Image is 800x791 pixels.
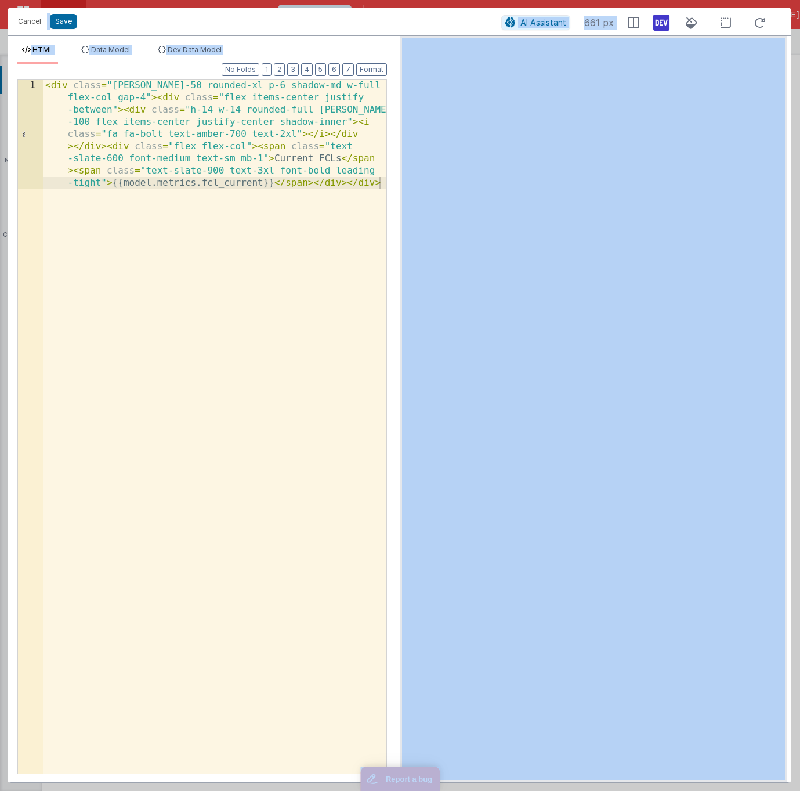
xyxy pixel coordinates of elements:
button: Format [356,63,387,76]
iframe: Marker.io feedback button [360,767,440,791]
button: 5 [315,63,326,76]
button: 7 [342,63,354,76]
button: No Folds [222,63,259,76]
span: AI Assistant [520,17,566,27]
button: 1 [262,63,272,76]
button: 6 [328,63,340,76]
button: Cancel [12,13,47,30]
div: 1 [18,80,43,189]
span: HTML [32,45,53,54]
button: AI Assistant [501,15,570,30]
button: 2 [274,63,285,76]
span: Data Model [91,45,130,54]
button: Save [50,14,77,29]
button: 3 [287,63,299,76]
span: 661 px [584,16,614,30]
span: Dev Data Model [168,45,222,54]
button: 4 [301,63,313,76]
